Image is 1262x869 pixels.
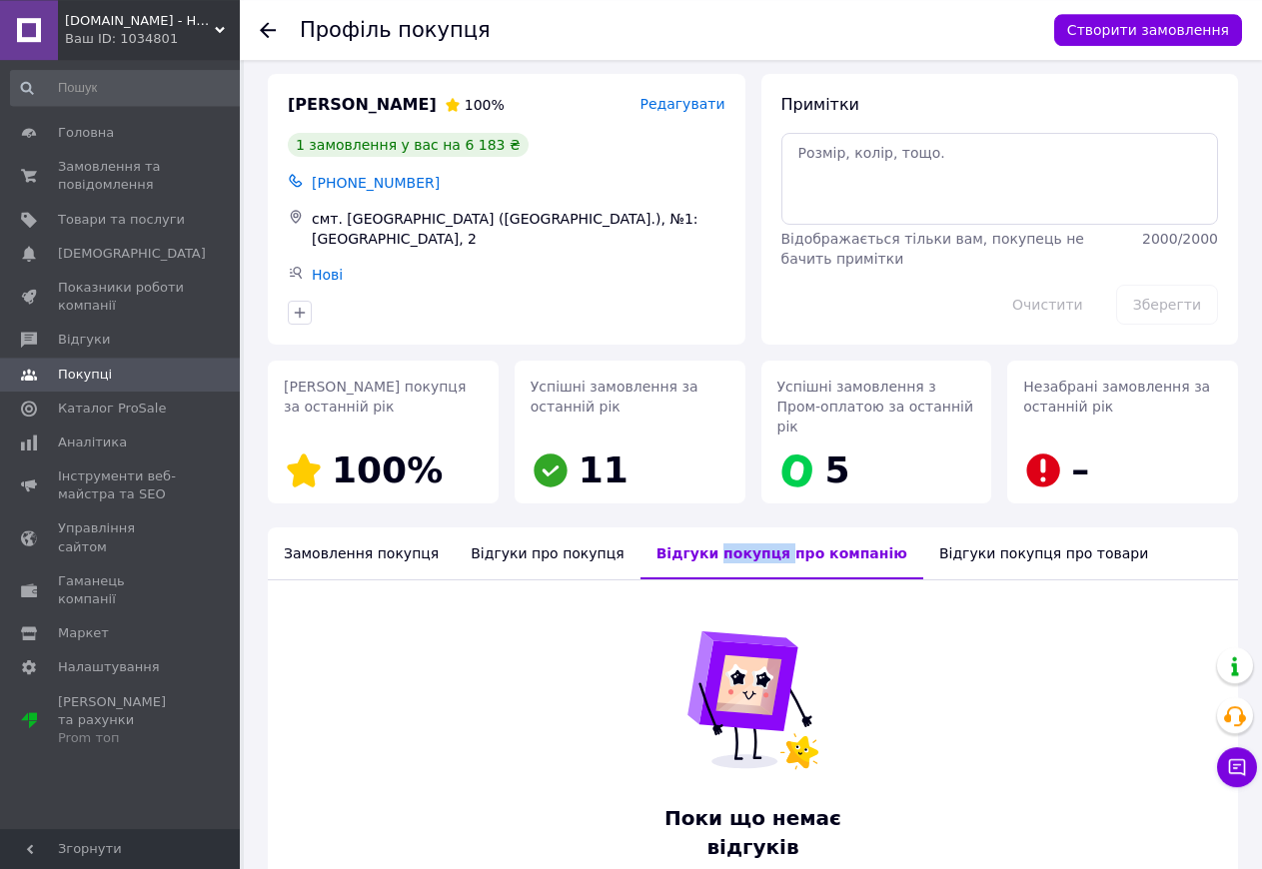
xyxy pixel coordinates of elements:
span: Маркет [58,624,109,642]
span: [PERSON_NAME] [288,94,437,117]
span: – [1071,449,1089,490]
span: 100% [465,97,505,113]
a: Нові [312,267,343,283]
div: Prom топ [58,729,185,747]
span: Успішні замовлення за останній рік [531,379,698,415]
div: 1 замовлення у вас на 6 183 ₴ [288,133,529,157]
div: Відгуки покупця про компанію [640,527,923,579]
h1: Профіль покупця [300,18,491,42]
span: Відгуки [58,331,110,349]
input: Пошук [10,70,247,106]
span: [PERSON_NAME] та рахунки [58,693,185,748]
span: 100% [332,449,443,490]
div: смт. [GEOGRAPHIC_DATA] ([GEOGRAPHIC_DATA].), №1: [GEOGRAPHIC_DATA], 2 [308,205,729,253]
span: Аналітика [58,434,127,451]
button: Чат з покупцем [1217,747,1257,787]
span: Успішні замовлення з Пром-оплатою за останній рік [777,379,974,434]
span: Незабрані замовлення за останній рік [1023,379,1210,415]
span: Товари та послуги [58,211,185,229]
div: Ваш ID: 1034801 [65,30,240,48]
span: Гаманець компанії [58,572,185,608]
span: Управління сайтом [58,519,185,555]
span: Каталог ProSale [58,400,166,418]
span: Відображається тільки вам, покупець не бачить примітки [781,231,1084,267]
span: Поки що немає відгуків [631,804,875,861]
span: Налаштування [58,658,160,676]
span: Показники роботи компанії [58,279,185,315]
div: Замовлення покупця [268,527,455,579]
span: Примітки [781,95,859,114]
span: Інструменти веб-майстра та SEO [58,467,185,503]
span: 2000 / 2000 [1142,231,1218,247]
span: [DEMOGRAPHIC_DATA] [58,245,206,263]
button: Створити замовлення [1054,14,1242,46]
span: [PHONE_NUMBER] [312,175,440,191]
span: 201.COM.UA - НОВИЙ СТИЛЬ - лінолеум, ковролін, ламінат, плінтус - учасник програми єВідновлення [65,12,215,30]
span: 11 [579,449,629,490]
span: Головна [58,124,114,142]
span: [PERSON_NAME] покупця за останній рік [284,379,466,415]
div: Відгуки покупця про товари [923,527,1164,579]
div: Відгуки про покупця [455,527,639,579]
span: Покупці [58,366,112,384]
span: 5 [825,449,850,490]
span: Редагувати [639,96,724,112]
img: Поки що немає відгуків [673,620,833,780]
div: Повернутися назад [260,20,276,40]
span: Замовлення та повідомлення [58,158,185,194]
